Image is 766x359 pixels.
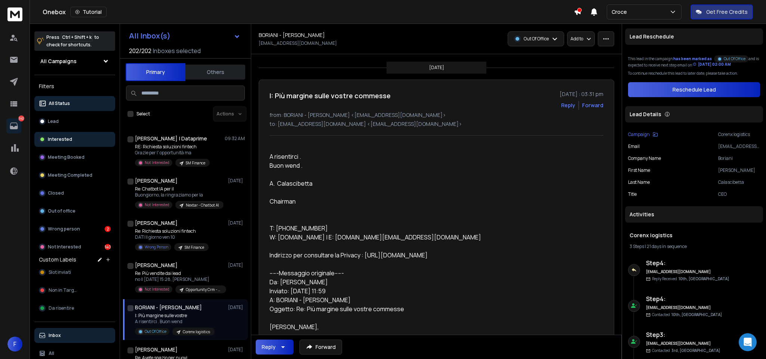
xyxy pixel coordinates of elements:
[34,265,115,280] button: Slot inviati
[34,186,115,201] button: Closed
[186,287,222,293] p: Opportunity Crm - arredamento ottobre
[49,350,54,356] p: All
[7,337,22,352] button: F
[6,118,21,133] a: 142
[718,179,760,185] p: Calascibetta
[628,155,661,161] p: Company Name
[228,347,245,353] p: [DATE]
[582,102,603,109] div: Forward
[105,226,111,232] div: 2
[34,168,115,183] button: Meeting Completed
[135,261,178,269] h1: [PERSON_NAME]
[646,341,711,346] h6: [EMAIL_ADDRESS][DOMAIN_NAME]
[647,243,687,250] span: 21 days in sequence
[135,313,215,319] p: I: Più margine sulle vostre
[135,234,209,240] p: DATI Il giorno ven 10
[34,150,115,165] button: Meeting Booked
[48,118,59,124] p: Lead
[225,136,245,142] p: 09:32 AM
[34,96,115,111] button: All Status
[48,190,64,196] p: Closed
[135,150,210,156] p: Grazie per l' opportunità ma
[646,330,720,339] h6: Step 3 :
[679,276,729,281] span: 10th, [GEOGRAPHIC_DATA]
[34,132,115,147] button: Interested
[628,54,760,68] div: This lead in the campaign and is expected to receive next step email on
[34,283,115,298] button: Non in Target
[126,63,185,81] button: Primary
[183,329,210,335] p: Corenx logistics
[630,244,759,250] div: |
[135,228,209,234] p: Re: Richiesta soluzioni fintech
[135,144,210,150] p: RE: Richiesta soluzioni fintech
[48,208,76,214] p: Out of office
[105,244,111,250] div: 140
[135,319,215,325] p: A risentirci . Buon wend
[429,65,444,71] p: [DATE]
[48,172,92,178] p: Meeting Completed
[524,36,549,42] p: Out Of Office
[185,64,245,80] button: Others
[256,340,293,355] button: Reply
[561,102,575,109] button: Reply
[135,304,202,311] h1: BORIANI - [PERSON_NAME]
[228,220,245,226] p: [DATE]
[135,270,225,276] p: Re: Più vendite dai lead
[560,90,603,98] p: [DATE] : 03:31 pm
[628,191,637,197] p: title
[40,58,77,65] h1: All Campaigns
[259,40,337,46] p: [EMAIL_ADDRESS][DOMAIN_NAME]
[718,155,760,161] p: Boriani
[18,115,24,121] p: 142
[706,8,748,16] p: Get Free Credits
[48,244,81,250] p: Not Interested
[724,56,745,62] p: Out Of Office
[185,245,204,250] p: SM Finance
[646,269,711,275] h6: [EMAIL_ADDRESS][DOMAIN_NAME]
[49,100,70,106] p: All Status
[48,136,72,142] p: Interested
[718,131,760,137] p: Corenx logistics
[690,4,753,19] button: Get Free Credits
[49,269,71,275] span: Slot inviati
[136,111,150,117] label: Select
[135,135,207,142] h1: [PERSON_NAME] | Dataprime
[186,202,219,208] p: Nextar - Chatbot AI
[145,287,169,292] p: Not Interested
[34,114,115,129] button: Lead
[671,348,720,353] span: 3rd, [GEOGRAPHIC_DATA]
[34,328,115,343] button: Inbox
[34,204,115,219] button: Out of office
[628,167,650,173] p: First Name
[718,167,760,173] p: [PERSON_NAME]
[646,305,711,310] h6: [EMAIL_ADDRESS][DOMAIN_NAME]
[145,244,168,250] p: Wrong Person
[49,305,74,311] span: Da risentire
[228,178,245,184] p: [DATE]
[612,8,630,16] p: Croce
[628,131,658,137] button: Campaign
[43,7,574,17] div: Onebox
[628,71,760,76] p: To continue reschedule this lead to later date, please take action.
[270,120,603,128] p: to: [EMAIL_ADDRESS][DOMAIN_NAME] <[EMAIL_ADDRESS][DOMAIN_NAME]>
[630,33,674,40] p: Lead Reschedule
[625,206,763,223] div: Activities
[46,34,99,49] p: Press to check for shortcuts.
[228,262,245,268] p: [DATE]
[630,243,644,250] span: 3 Steps
[49,332,61,338] p: Inbox
[34,239,115,254] button: Not Interested140
[129,32,170,40] h1: All Inbox(s)
[135,346,178,353] h1: [PERSON_NAME]
[135,186,224,192] p: Re: Chatbot IA per il
[34,81,115,92] h3: Filters
[739,333,757,351] div: Open Intercom Messenger
[299,340,342,355] button: Forward
[135,177,178,185] h1: [PERSON_NAME]
[628,143,640,149] p: Email
[129,46,151,55] span: 202 / 202
[718,191,760,197] p: CEO
[646,294,722,303] h6: Step 4 :
[135,276,225,282] p: no Il [DATE] 15:28, [PERSON_NAME]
